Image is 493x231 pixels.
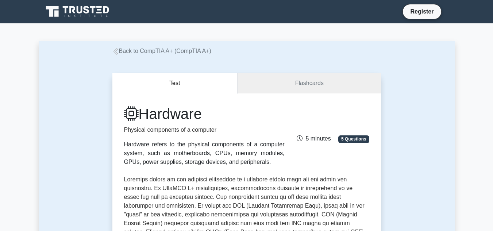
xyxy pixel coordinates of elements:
[338,135,369,143] span: 5 Questions
[238,73,381,94] a: Flashcards
[406,7,438,16] a: Register
[112,73,238,94] button: Test
[112,48,211,54] a: Back to CompTIA A+ (CompTIA A+)
[297,135,331,142] span: 5 minutes
[124,126,285,134] p: Physical components of a computer
[124,105,285,123] h1: Hardware
[124,140,285,166] div: Hardware refers to the physical components of a computer system, such as motherboards, CPUs, memo...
